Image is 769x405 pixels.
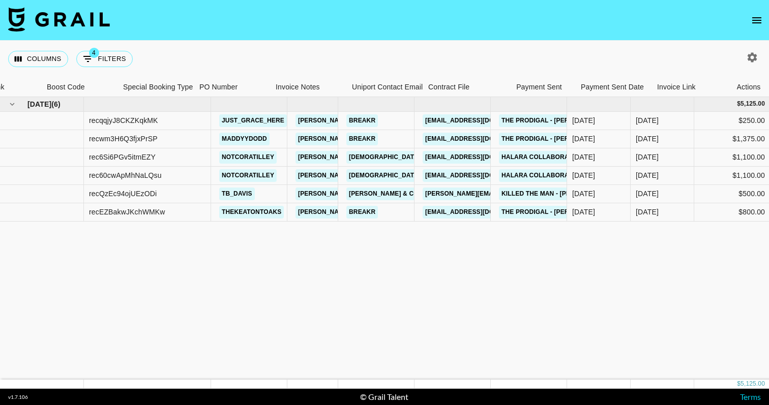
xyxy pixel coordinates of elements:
div: Payment Sent Date [576,77,652,97]
a: [PERSON_NAME] & Co LLC [346,188,435,200]
a: Breakr [346,133,378,145]
div: Invoice Notes [276,77,320,97]
a: Breakr [346,114,378,127]
a: notcoratilley [219,169,277,182]
div: Payment Sent [499,77,576,97]
a: [PERSON_NAME][EMAIL_ADDRESS][DOMAIN_NAME] [295,206,461,219]
div: recEZBakwJKchWMKw [89,207,165,217]
div: Oct '25 [636,207,659,217]
a: Breakr [346,206,378,219]
div: Uniport Contact Email [347,77,423,97]
a: The Prodigal - [PERSON_NAME] [499,114,609,127]
a: [PERSON_NAME][EMAIL_ADDRESS][DOMAIN_NAME] [295,114,461,127]
div: Contract File [428,77,469,97]
span: [DATE] [27,99,51,109]
div: Payment Sent Date [581,77,644,97]
a: [PERSON_NAME][EMAIL_ADDRESS][DOMAIN_NAME] [295,169,461,182]
div: © Grail Talent [360,392,408,402]
a: [DEMOGRAPHIC_DATA] [346,169,423,182]
div: 5,125.00 [741,100,765,108]
div: Oct '25 [636,115,659,126]
div: 7/31/2025 [572,170,595,180]
div: $ [737,380,741,388]
a: [PERSON_NAME][EMAIL_ADDRESS][DOMAIN_NAME] [295,133,461,145]
a: [EMAIL_ADDRESS][DOMAIN_NAME] [423,206,537,219]
a: The Prodigal - [PERSON_NAME] [499,206,609,219]
div: recqqjyJ8CKZKqkMK [89,115,158,126]
a: [EMAIL_ADDRESS][DOMAIN_NAME] [423,169,537,182]
div: Special Booking Type [123,77,193,97]
span: 4 [89,48,99,58]
a: Killed The Man - [PERSON_NAME] [499,188,614,200]
div: Oct '25 [636,152,659,162]
div: PO Number [199,77,238,97]
span: ( 6 ) [51,99,61,109]
a: [EMAIL_ADDRESS][DOMAIN_NAME] [423,151,537,164]
div: rec6Si6PGv5itmEZY [89,152,156,162]
div: 10/7/2025 [572,189,595,199]
button: open drawer [747,10,767,30]
a: [PERSON_NAME][EMAIL_ADDRESS][PERSON_NAME][DOMAIN_NAME] [423,188,641,200]
div: 10/9/2025 [572,134,595,144]
div: 10/9/2025 [572,115,595,126]
div: rec60cwApMhNaLQsu [89,170,162,180]
div: Actions [737,77,761,97]
a: maddyydodd [219,133,270,145]
div: $ [737,100,741,108]
div: Invoice Link [657,77,696,97]
a: just_grace_here [219,114,287,127]
div: Payment Sent [516,77,562,97]
div: Invoice Link [652,77,728,97]
div: Special Booking Type [118,77,194,97]
img: Grail Talent [8,7,110,32]
div: Actions [728,77,769,97]
a: [PERSON_NAME][EMAIL_ADDRESS][DOMAIN_NAME] [295,151,461,164]
div: v 1.7.106 [8,394,28,400]
a: Halara collaboration [499,151,586,164]
div: 10/9/2025 [572,207,595,217]
div: Oct '25 [636,189,659,199]
a: [PERSON_NAME][EMAIL_ADDRESS][DOMAIN_NAME] [295,188,461,200]
div: Oct '25 [636,134,659,144]
a: Terms [740,392,761,401]
div: Invoice Notes [271,77,347,97]
a: [EMAIL_ADDRESS][DOMAIN_NAME] [423,133,537,145]
div: Boost Code [42,77,118,97]
button: hide children [5,97,19,111]
div: 7/31/2025 [572,152,595,162]
div: recwm3H6Q3fjxPrSP [89,134,158,144]
a: Halara collaboration [499,169,586,182]
div: Boost Code [47,77,85,97]
div: PO Number [194,77,271,97]
div: 5,125.00 [741,380,765,388]
div: Contract File [423,77,499,97]
div: recQzEc94ojUEzODi [89,189,157,199]
button: Show filters [76,51,133,67]
a: thekeatontoaks [219,206,284,219]
a: [EMAIL_ADDRESS][DOMAIN_NAME] [423,114,537,127]
a: notcoratilley [219,151,277,164]
div: Uniport Contact Email [352,77,423,97]
button: Select columns [8,51,68,67]
a: tb_davis [219,188,255,200]
a: The Prodigal - [PERSON_NAME] [499,133,609,145]
div: Oct '25 [636,170,659,180]
a: [DEMOGRAPHIC_DATA] [346,151,423,164]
